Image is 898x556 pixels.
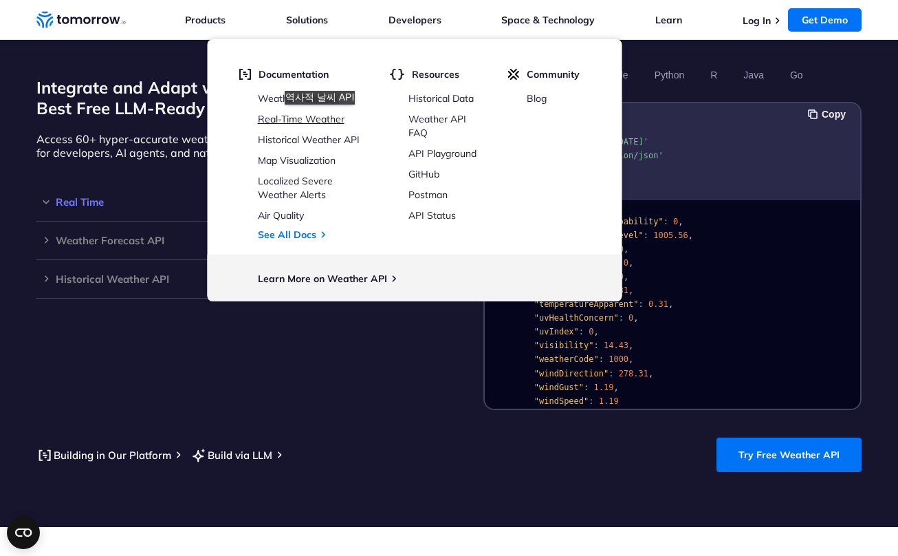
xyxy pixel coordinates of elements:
a: API Playground [408,147,477,160]
a: Log In [743,14,771,27]
span: , [628,354,633,364]
a: See All Docs [258,228,316,241]
a: Blog [527,92,547,105]
button: Go [785,63,808,87]
span: Community [527,68,580,81]
span: 0 [624,258,628,268]
span: 0.31 [648,299,668,309]
span: Resources [412,68,459,81]
span: 1000 [609,354,628,364]
span: : [594,341,599,350]
span: "weatherCode" [534,354,599,364]
span: , [613,383,618,392]
a: Learn [655,14,682,26]
span: Documentation [259,68,329,81]
button: Java [738,63,769,87]
span: 1005.56 [653,231,688,240]
button: Open CMP widget [7,516,40,549]
a: Map Visualization [258,154,336,167]
span: : [619,313,624,323]
span: , [624,272,628,281]
span: , [678,217,683,226]
span: : [639,299,644,309]
a: Try Free Weather API [716,438,862,472]
span: : [579,327,584,336]
a: Products [185,14,226,26]
a: Weather Forecast [258,92,338,105]
span: 1.19 [594,383,614,392]
button: Copy [808,107,850,122]
span: 14.43 [604,341,628,350]
img: doc.svg [239,68,252,81]
a: Build via LLM [190,447,272,464]
h2: Integrate and Adapt with the World’s Best Free LLM-Ready Weather API [36,77,353,118]
a: Get Demo [788,8,862,32]
p: Access 60+ hyper-accurate weather layers – now optimized for developers, AI agents, and natural l... [36,132,353,160]
span: "visibility" [534,341,594,350]
a: API Status [408,209,456,222]
span: , [628,258,633,268]
a: GitHub [408,168,439,180]
span: , [668,299,673,309]
span: , [628,286,633,295]
span: "windGust" [534,383,584,392]
a: Real-Time Weather [258,113,344,125]
h3: Historical Weather API [36,274,353,284]
img: brackets.svg [390,68,405,81]
span: : [599,354,604,364]
a: Historical Weather API [258,133,360,146]
a: Localized Severe Weather Alerts [258,175,333,201]
a: Developers [388,14,441,26]
a: Building in Our Platform [36,447,171,464]
a: Air Quality [258,209,304,222]
span: : [609,369,613,378]
span: 0 [589,327,593,336]
a: Space & Technology [501,14,595,26]
a: Home link [36,10,126,30]
h3: Real Time [36,197,353,207]
span: : [584,383,589,392]
a: Learn More on Weather API [258,272,387,285]
a: Historical Data [408,92,474,105]
span: "uvIndex" [534,327,579,336]
span: "windDirection" [534,369,609,378]
a: Solutions [286,14,328,26]
button: R [705,63,722,87]
button: Python [650,63,690,87]
span: : [664,217,668,226]
span: , [624,244,628,254]
span: , [633,313,638,323]
span: , [648,369,653,378]
a: Postman [408,189,448,201]
h3: Weather Forecast API [36,235,353,246]
span: , [594,327,599,336]
span: "temperatureApparent" [534,299,639,309]
img: tio-c.svg [508,68,520,81]
span: , [628,341,633,350]
span: 0 [628,313,633,323]
a: Weather API FAQ [408,113,466,139]
span: , [688,231,693,240]
span: : [589,396,593,406]
span: 0 [673,217,678,226]
span: 278.31 [619,369,648,378]
span: 1.19 [599,396,619,406]
span: : [644,231,648,240]
span: "uvHealthConcern" [534,313,619,323]
span: "windSpeed" [534,396,589,406]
